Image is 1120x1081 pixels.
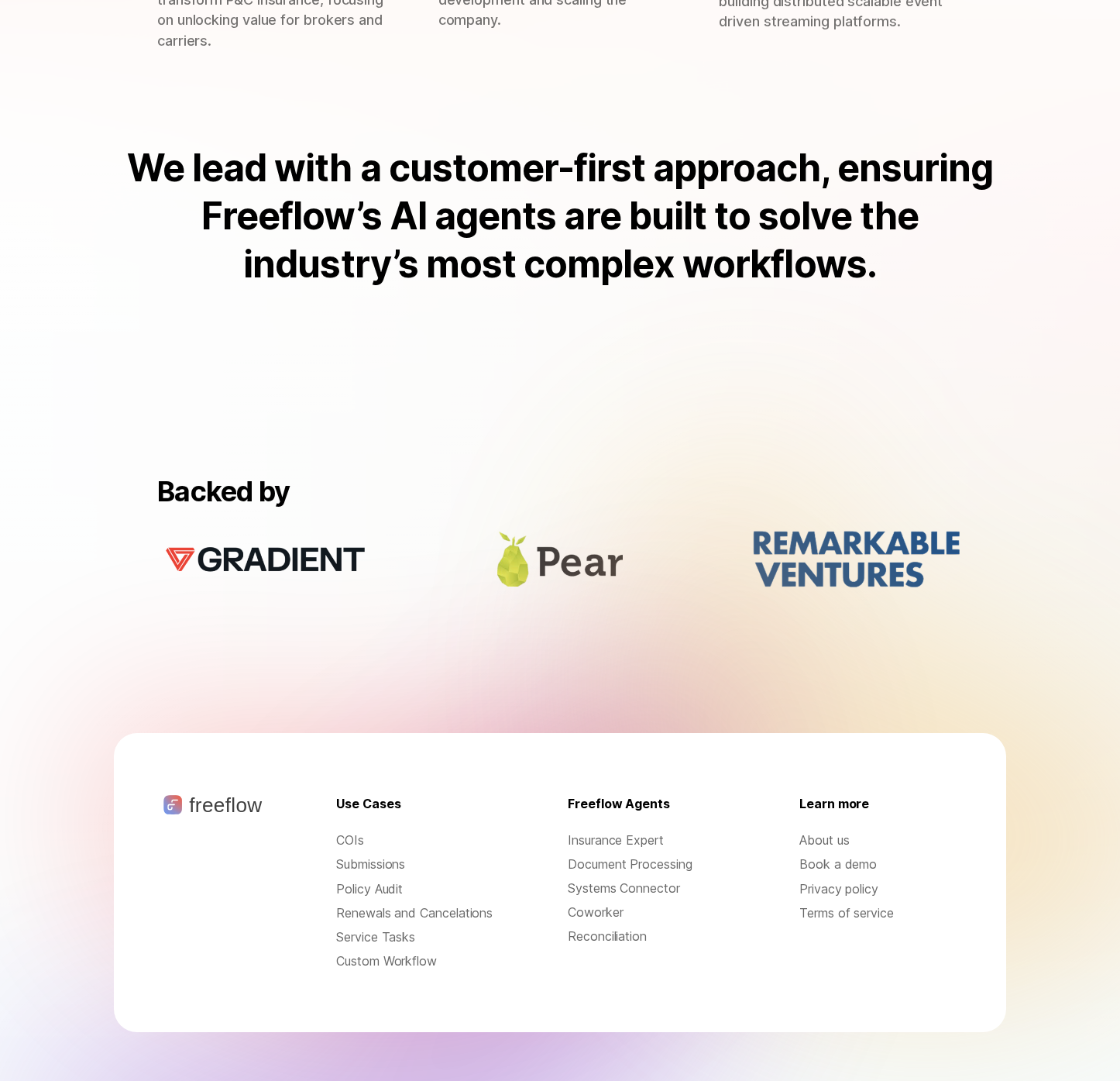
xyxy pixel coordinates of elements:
a: Custom Workflow [336,952,493,970]
a: COIs [336,831,493,849]
div: Document Processing [568,856,725,873]
a: Service Tasks [336,928,493,946]
p: freeflow [189,795,262,815]
p: Freeflow Agents [568,795,670,813]
div: Insurance Expert [568,831,725,849]
a: Terms of service [799,904,957,922]
a: Submissions [336,856,493,873]
a: Book a demo [799,856,957,873]
a: Renewals and Cancelations [336,904,493,922]
div: Systems Connector [568,880,725,897]
p: Use Cases [336,795,400,813]
a: About us [799,831,957,849]
a: Policy Audit [336,880,493,898]
a: Privacy policy [799,880,957,898]
h3: We lead with a customer-first approach, ensuring Freeflow’s AI agents are built to solve the indu... [114,144,1006,289]
div: Reconciliation [568,928,725,945]
div: Coworker [568,904,725,921]
p: Learn more [799,795,869,813]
